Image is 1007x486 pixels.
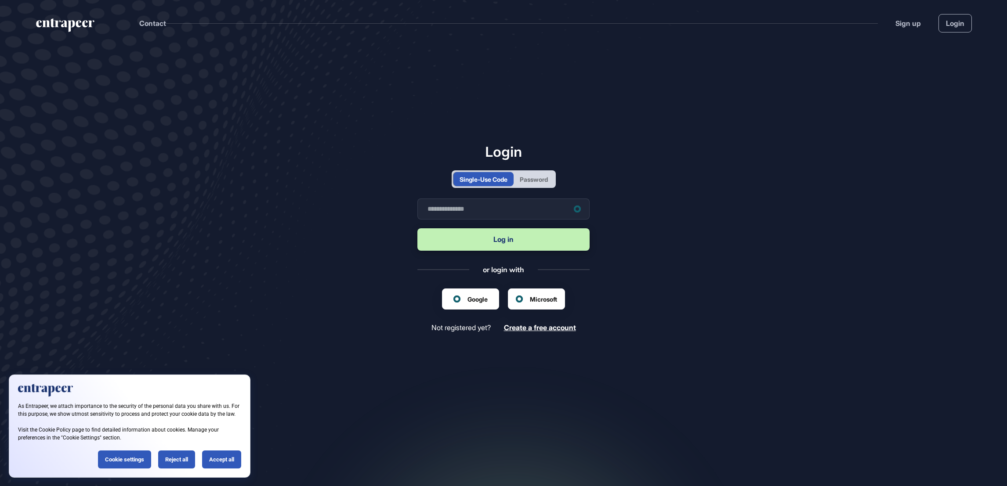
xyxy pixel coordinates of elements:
[895,18,921,29] a: Sign up
[460,175,507,184] div: Single-Use Code
[483,265,524,274] div: or login with
[35,18,95,35] a: entrapeer-logo
[938,14,972,32] a: Login
[504,323,576,332] span: Create a free account
[530,295,557,304] span: Microsoft
[520,175,548,184] div: Password
[504,324,576,332] a: Create a free account
[139,18,166,29] button: Contact
[417,228,590,251] button: Log in
[431,324,491,332] span: Not registered yet?
[417,143,590,160] h1: Login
